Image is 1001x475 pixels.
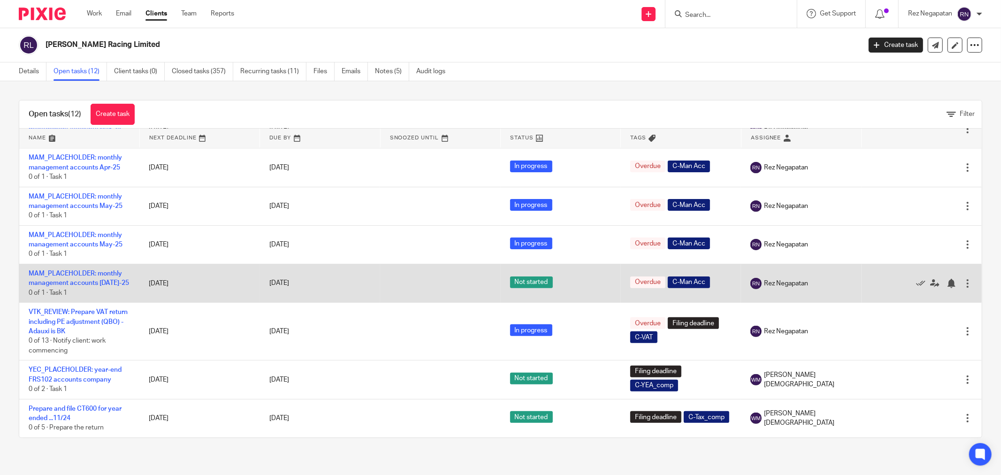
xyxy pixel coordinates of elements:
td: [DATE] [139,264,260,303]
a: MAM_PLACEHOLDER: monthly management accounts [DATE]-25 [29,270,129,286]
span: [PERSON_NAME][DEMOGRAPHIC_DATA] [764,409,852,428]
a: Files [313,62,335,81]
span: Overdue [630,237,665,249]
span: C-YEA_comp [630,380,678,391]
img: svg%3E [750,278,762,289]
a: YEC_PLACEHOLDER: year-end FRS102 accounts company [29,367,122,383]
img: svg%3E [750,374,762,385]
span: [DATE] [269,164,289,171]
td: [DATE] [139,225,260,264]
a: Prepare and file CT600 for year ended ...11/24 [29,406,122,421]
span: Overdue [630,199,665,211]
a: Audit logs [416,62,452,81]
a: Email [116,9,131,18]
span: 0 of 13 · Notify client: work commencing [29,337,106,354]
span: 0 of 1 · Task 1 [29,290,67,296]
a: VTK_REVIEW: Prepare VAT return including PE adjustment (QBO) - Adauxi is BK [29,309,128,335]
img: svg%3E [19,35,38,55]
span: 0 of 2 · Task 1 [29,386,67,392]
span: [DATE] [269,203,289,209]
span: Overdue [630,317,665,329]
span: C-Man Acc [668,161,710,172]
a: Open tasks (12) [53,62,107,81]
span: [DATE] [269,415,289,421]
a: Create task [869,38,923,53]
td: [DATE] [139,360,260,399]
img: svg%3E [750,200,762,212]
a: Mark as done [916,278,930,288]
span: Rez Negapatan [764,240,808,249]
a: Emails [342,62,368,81]
a: Recurring tasks (11) [240,62,306,81]
a: Clients [145,9,167,18]
span: 0 of 1 · Task 1 [29,174,67,180]
span: C-Man Acc [668,237,710,249]
span: (12) [68,110,81,118]
img: svg%3E [750,326,762,337]
span: In progress [510,324,552,336]
span: Filing deadline [630,366,681,377]
td: [DATE] [139,303,260,360]
span: In progress [510,237,552,249]
span: [DATE] [269,280,289,287]
a: Client tasks (0) [114,62,165,81]
span: 0 of 1 · Task 1 [29,213,67,219]
span: Filter [960,111,975,117]
span: Status [510,135,534,140]
span: Not started [510,276,553,288]
img: svg%3E [750,413,762,424]
a: Work [87,9,102,18]
a: Team [181,9,197,18]
a: Create task [91,104,135,125]
span: Rez Negapatan [764,201,808,211]
h2: [PERSON_NAME] Racing Limited [46,40,693,50]
span: Filing deadline [668,317,719,329]
span: Overdue [630,161,665,172]
span: Rez Negapatan [764,279,808,288]
span: C-Man Acc [668,276,710,288]
a: Reports [211,9,234,18]
span: Rez Negapatan [764,327,808,336]
img: svg%3E [750,162,762,173]
img: svg%3E [957,7,972,22]
a: Notes (5) [375,62,409,81]
span: [PERSON_NAME][DEMOGRAPHIC_DATA] [764,370,852,390]
td: [DATE] [139,148,260,187]
span: [DATE] [269,328,289,335]
img: Pixie [19,8,66,20]
span: Overdue [630,276,665,288]
img: svg%3E [750,239,762,250]
td: [DATE] [139,399,260,437]
span: [DATE] [269,376,289,383]
a: MAM_PLACEHOLDER: monthly management accounts May-25 [29,232,122,248]
span: C-Man Acc [668,199,710,211]
td: [DATE] [139,187,260,225]
span: Rez Negapatan [764,163,808,172]
span: C-VAT [630,331,657,343]
span: [DATE] [269,241,289,248]
span: C-Tax_comp [684,411,729,423]
h1: Open tasks [29,109,81,119]
span: Get Support [820,10,856,17]
a: Closed tasks (357) [172,62,233,81]
span: Filing deadline [630,411,681,423]
span: Not started [510,373,553,384]
span: In progress [510,199,552,211]
a: Details [19,62,46,81]
input: Search [684,11,769,20]
a: MAM_PLACEHOLDER: monthly management accounts May-25 [29,193,122,209]
span: Not started [510,411,553,423]
p: Rez Negapatan [908,9,952,18]
span: Snoozed Until [390,135,439,140]
span: 0 of 1 · Task 1 [29,251,67,258]
a: MAM_PLACEHOLDER: monthly management accounts Apr-25 [29,154,122,170]
span: 0 of 5 · Prepare the return [29,424,104,431]
span: Tags [630,135,646,140]
span: In progress [510,161,552,172]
